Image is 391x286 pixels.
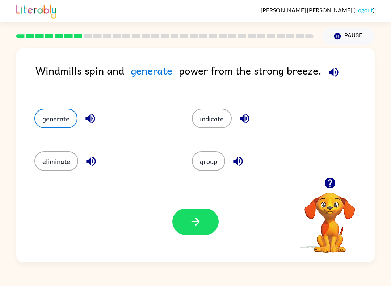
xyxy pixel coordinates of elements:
img: Literably [16,3,56,19]
a: Logout [355,7,373,13]
span: generate [127,62,176,79]
button: Pause [322,28,375,45]
button: generate [34,109,77,128]
button: group [192,151,225,171]
div: ( ) [261,7,375,13]
span: [PERSON_NAME] [PERSON_NAME] [261,7,353,13]
video: Your browser must support playing .mp4 files to use Literably. Please try using another browser. [294,181,366,254]
div: Windmills spin and power from the strong breeze. [35,62,375,94]
button: eliminate [34,151,78,171]
button: indicate [192,109,232,128]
